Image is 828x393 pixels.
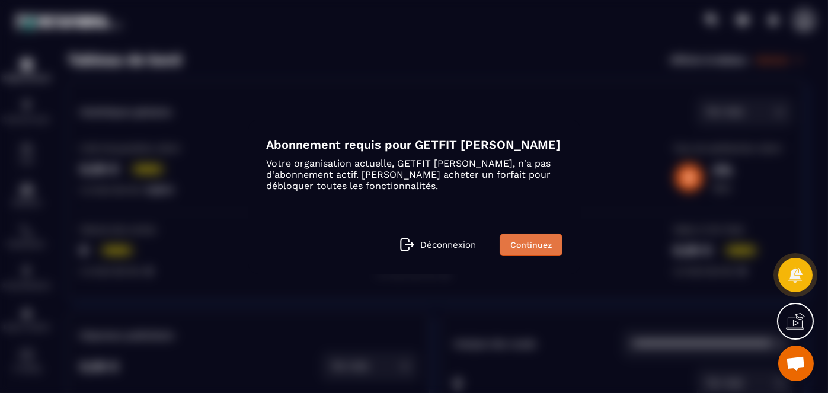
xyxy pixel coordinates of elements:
p: Votre organisation actuelle, GETFIT [PERSON_NAME], n'a pas d'abonnement actif. [PERSON_NAME] ache... [266,158,562,191]
a: Déconnexion [400,238,476,252]
p: Déconnexion [420,239,476,250]
a: Ouvrir le chat [778,346,814,381]
h4: Abonnement requis pour GETFIT [PERSON_NAME] [266,138,562,152]
a: Continuez [500,234,562,256]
